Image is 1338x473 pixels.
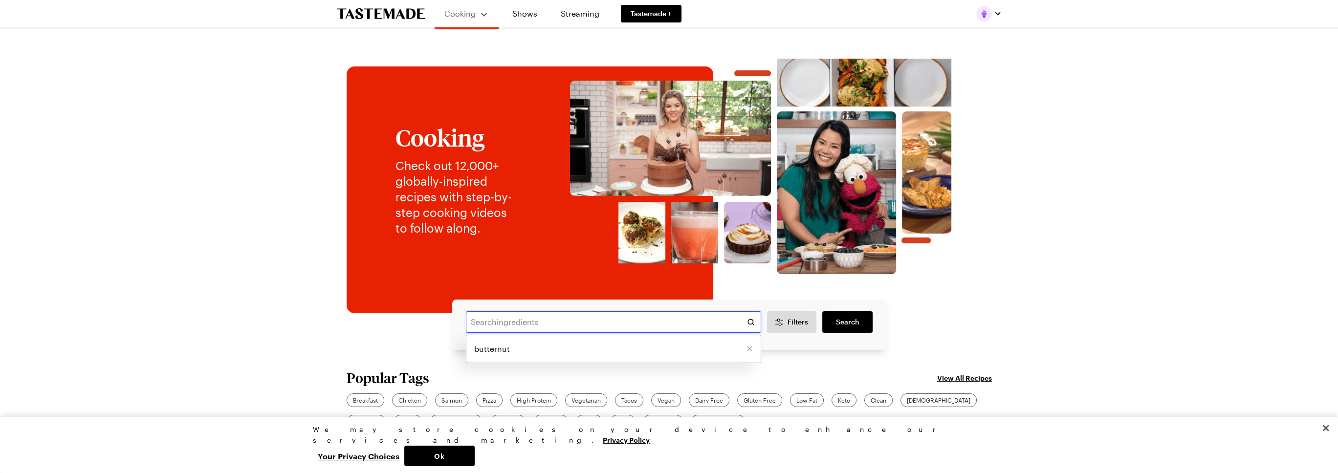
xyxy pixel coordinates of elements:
a: Struggle Meals [691,415,745,429]
a: Easy [610,415,635,429]
button: Cooking [444,4,489,23]
a: Vegetarian [565,393,607,407]
span: Breakfast [353,396,378,405]
span: Tacos [621,396,637,405]
span: butternut [474,343,510,355]
a: More information about your privacy, opens in a new tab [603,435,650,444]
img: Explore recipes [540,59,982,274]
button: Remove [object Object] [746,345,753,352]
a: Party [576,415,602,429]
a: View All Recipes [937,372,992,383]
a: Mexican [490,415,526,429]
p: Check out 12,000+ globally-inspired recipes with step-by-step cooking videos to follow along. [395,158,520,236]
a: Italian [394,415,422,429]
span: Vegan [658,396,675,405]
button: Desktop filters [767,311,817,333]
span: Clean [871,396,886,405]
a: Low Fat [790,393,824,407]
span: Tastemade + [631,9,672,19]
button: Close [1315,417,1337,439]
span: Salmon [441,396,462,405]
span: Pizza [483,396,496,405]
span: Filters [787,317,808,327]
a: Chicken [392,393,427,407]
span: Cooking [444,9,476,18]
a: American [347,415,386,429]
a: [DEMOGRAPHIC_DATA] [900,393,977,407]
button: Your Privacy Choices [313,446,404,466]
div: We may store cookies on your device to enhance our services and marketing. [313,424,1017,446]
span: Vegetarian [571,396,601,405]
a: Gluten Free [737,393,782,407]
a: Tacos [615,393,643,407]
a: Keto [832,393,856,407]
a: Vegan [651,393,681,407]
a: Breakfast [347,393,384,407]
span: Dairy Free [695,396,723,405]
span: Low Fat [796,396,817,405]
span: High Protein [517,396,551,405]
a: One Pot [533,415,568,429]
a: Dairy Free [689,393,729,407]
a: Clean [864,393,893,407]
h1: Cooking [395,125,520,150]
h2: Popular Tags [347,370,429,386]
span: Chicken [398,396,421,405]
span: [DEMOGRAPHIC_DATA] [907,396,970,405]
span: Keto [838,396,850,405]
button: Ok [404,446,475,466]
span: Search [835,317,859,327]
button: Profile picture [976,6,1002,21]
div: Privacy [313,424,1017,466]
a: Salmon [435,393,468,407]
img: Profile picture [976,6,992,21]
a: filters [822,311,872,333]
a: High Protein [510,393,557,407]
a: Pizza [476,393,503,407]
a: Mediterranean [430,415,483,429]
a: Sheet Pan [643,415,683,429]
a: To Tastemade Home Page [337,8,425,20]
a: Tastemade + [621,5,681,22]
span: Gluten Free [744,396,776,405]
